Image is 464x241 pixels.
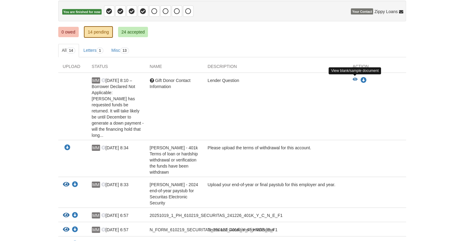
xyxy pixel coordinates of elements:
[92,145,100,151] span: MM
[72,183,78,187] a: Download Michael Mayer - 2024 end-of-year paystub for Securitas Electronic Security
[63,212,70,219] button: View 20251019_1_PH_610219_SECURITAS_241226_401K_Y_C_N_E_F1
[92,182,100,188] span: MM
[58,63,87,73] div: Upload
[92,77,100,83] span: MM
[203,227,348,235] div: Terms and Conditions for Withdraw
[348,63,406,73] div: Action
[361,78,367,83] a: Download Gift Donor Contact Information
[67,48,75,54] span: 14
[96,48,103,54] span: 1
[203,63,348,73] div: Description
[58,44,79,57] a: All14
[203,145,348,175] div: Please upload the terms of withdrawal for this account.
[80,44,107,57] a: Letters
[87,63,145,73] div: Status
[101,227,128,232] span: [DATE] 6:57
[108,44,133,57] a: Misc
[101,145,128,150] span: [DATE] 8:34
[63,182,70,188] button: View Michael Mayer - 2024 end-of-year paystub for Securitas Electronic Security
[374,9,397,15] span: Zippy Loans
[351,9,373,15] span: Your Contact
[120,48,129,54] span: 13
[101,213,128,218] span: [DATE] 6:57
[58,27,79,37] a: 0 owed
[63,227,70,233] button: View N_FORM_610219_SECURITAS_250122_401K_Y_R_HRDS_E_F1
[150,182,198,205] span: [PERSON_NAME] - 2024 end-of-year paystub for Securitas Electronic Security
[150,213,283,218] span: 20251019_1_PH_610219_SECURITAS_241226_401K_Y_C_N_E_F1
[92,212,100,218] span: MM
[203,77,348,138] div: Lender Question
[84,26,113,38] a: 14 pending
[118,27,148,37] a: 24 accepted
[101,182,128,187] span: [DATE] 8:33
[72,213,78,218] a: Download 20251019_1_PH_610219_SECURITAS_241226_401K_Y_C_N_E_F1
[92,78,144,138] span: [DATE] 8:10 – Borrower Declared Not Applicable: [PERSON_NAME] has requested funds be returned. It...
[203,182,348,206] div: Upload your end-of-year or final paystub for this employer and year.
[72,228,78,232] a: Download N_FORM_610219_SECURITAS_250122_401K_Y_R_HRDS_E_F1
[150,145,198,175] span: [PERSON_NAME] - 401k Terms of loan or hardship withdrawal or verification the funds have been wit...
[329,67,381,74] div: View blank/sample document
[64,145,70,150] a: Download Michael Mayer - 401k Terms of loan or hardship withdrawal or verification the funds have...
[353,77,358,83] button: View Gift Donor Contact Information
[62,9,102,15] span: You are finished for now
[145,63,203,73] div: Name
[150,78,191,89] span: Gift Donor Contact Information
[150,227,278,232] span: N_FORM_610219_SECURITAS_250122_401K_Y_R_HRDS_E_F1
[92,227,100,233] span: MM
